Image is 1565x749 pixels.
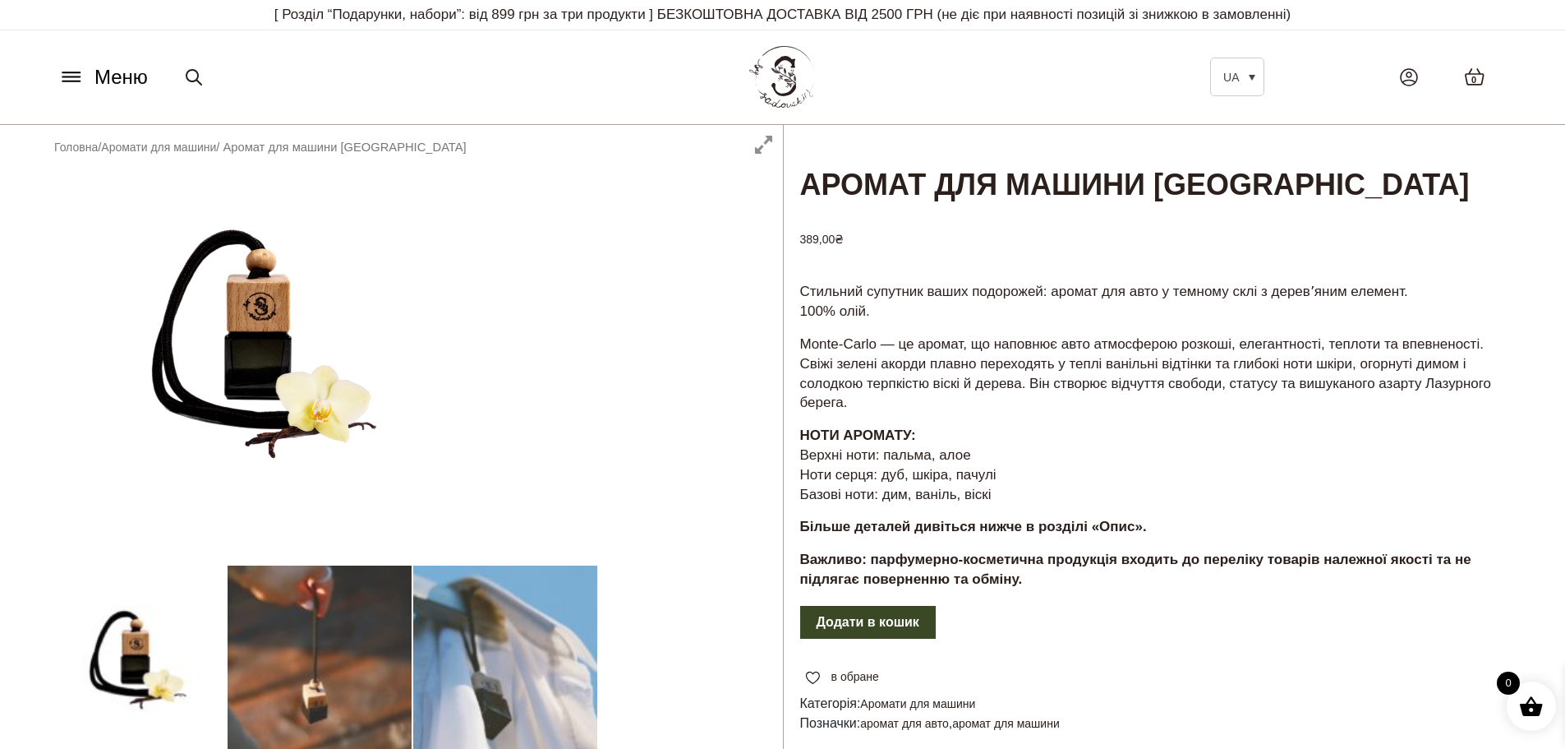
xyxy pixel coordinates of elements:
a: Аромати для машини [101,141,216,154]
a: Головна [54,141,98,154]
span: Меню [94,62,148,92]
span: UA [1223,71,1239,84]
p: Стильний супутник ваших подорожей: аромат для авто у темному склі з деревʼяним елемент. 100% олій. [800,282,1508,321]
a: в обране [800,668,885,686]
strong: Більше деталей дивіться нижче в розділі «Опис». [800,519,1147,534]
span: Позначки: , [800,714,1508,733]
p: Monte-Carlo — це аромат, що наповнює авто атмосферою розкоші, елегантності, теплоти та впевненост... [800,335,1508,413]
p: Верхні ноти: пальма, алое Ноти серця: дуб, шкіра, пачулі Базові ноти: дим, ваніль, віскі [800,426,1508,504]
strong: Важливо: парфумерно-косметична продукція входить до переліку товарів належної якості та не підляг... [800,552,1471,587]
a: аромат для машини [952,717,1060,730]
a: 0 [1448,51,1502,103]
a: аромат для авто [860,717,949,730]
h1: Аромат для машини [GEOGRAPHIC_DATA] [784,125,1525,206]
img: unfavourite.svg [806,672,820,685]
span: 0 [1497,672,1520,695]
span: Категорія: [800,694,1508,714]
bdi: 389,00 [800,233,845,246]
span: ₴ [835,233,844,246]
span: в обране [831,668,879,686]
nav: Breadcrumb [54,138,467,156]
button: Меню [53,62,153,93]
img: BY SADOVSKIY [749,46,815,108]
a: Аромати для машини [860,697,975,710]
b: НОТИ АРОМАТУ: [800,428,916,443]
button: Додати в кошик [800,606,936,639]
span: 0 [1471,73,1476,87]
a: UA [1210,58,1264,96]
